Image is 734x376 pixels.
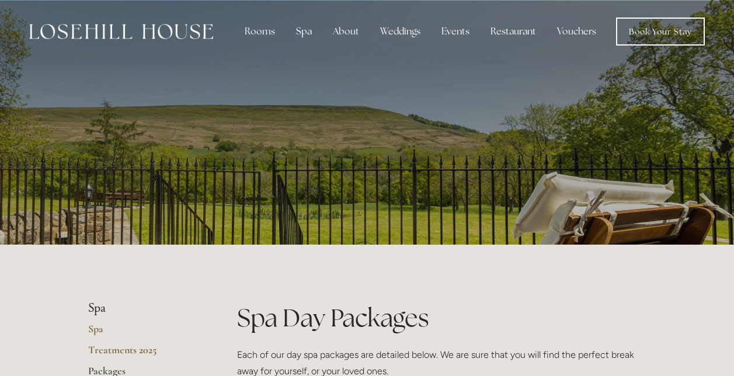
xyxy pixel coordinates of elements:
img: Losehill House [29,24,213,39]
a: Treatments 2025 [88,343,200,364]
a: Spa [88,322,200,343]
div: Events [432,20,479,43]
div: Restaurant [481,20,545,43]
div: About [323,20,368,43]
div: Spa [287,20,321,43]
a: Vouchers [548,20,606,43]
div: Rooms [235,20,284,43]
a: Book Your Stay [616,18,705,46]
li: Spa [88,301,200,316]
div: Weddings [371,20,430,43]
h1: Spa Day Packages [237,301,646,335]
